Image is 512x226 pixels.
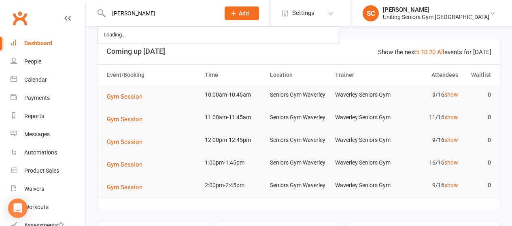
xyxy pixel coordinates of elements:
div: Reports [24,113,44,119]
a: 5 [416,49,419,56]
td: Seniors Gym Waverley [266,153,331,172]
a: Clubworx [10,8,30,28]
th: Trainer [331,65,397,85]
a: Workouts [11,198,85,216]
button: Add [225,6,259,20]
div: [PERSON_NAME] [383,6,489,13]
td: 11/16 [397,108,462,127]
div: Calendar [24,76,47,83]
td: Waverley Seniors Gym [331,153,397,172]
a: People [11,53,85,71]
td: Seniors Gym Waverley [266,131,331,150]
button: Gym Session [107,92,148,101]
td: Seniors Gym Waverley [266,176,331,195]
span: Gym Session [107,116,142,123]
td: 0 [462,153,495,172]
div: Waivers [24,186,44,192]
span: Add [239,10,249,17]
td: 10:00am-10:45am [201,85,266,104]
button: Gym Session [107,160,148,169]
a: Messages [11,125,85,144]
div: SC [363,5,379,21]
span: Gym Session [107,184,142,191]
td: 0 [462,131,495,150]
a: Calendar [11,71,85,89]
a: show [444,159,458,166]
td: Seniors Gym Waverley [266,108,331,127]
a: Payments [11,89,85,107]
a: Waivers [11,180,85,198]
div: Open Intercom Messenger [8,199,28,218]
a: show [444,91,458,98]
a: 20 [429,49,436,56]
div: Loading... [101,29,128,41]
div: Show the next events for [DATE] [378,47,491,57]
td: Seniors Gym Waverley [266,85,331,104]
span: Settings [292,4,314,22]
td: Waverley Seniors Gym [331,85,397,104]
td: 12:00pm-12:45pm [201,131,266,150]
div: Automations [24,149,57,156]
div: Dashboard [24,40,52,46]
span: Gym Session [107,161,142,168]
div: Messages [24,131,50,137]
span: Gym Session [107,93,142,100]
input: Search... [106,8,214,19]
h3: Coming up [DATE] [106,47,491,55]
div: Uniting Seniors Gym [GEOGRAPHIC_DATA] [383,13,489,21]
td: 0 [462,108,495,127]
td: 9/16 [397,85,462,104]
a: Reports [11,107,85,125]
a: Automations [11,144,85,162]
span: Gym Session [107,138,142,146]
td: 9/16 [397,176,462,195]
th: Time [201,65,266,85]
td: 11:00am-11:45am [201,108,266,127]
a: Product Sales [11,162,85,180]
div: Product Sales [24,167,59,174]
td: 16/16 [397,153,462,172]
a: Dashboard [11,34,85,53]
button: Gym Session [107,137,148,147]
button: Gym Session [107,114,148,124]
td: 1:00pm-1:45pm [201,153,266,172]
a: show [444,114,458,120]
td: Waverley Seniors Gym [331,108,397,127]
td: Waverley Seniors Gym [331,131,397,150]
button: Gym Session [107,182,148,192]
a: show [444,182,458,188]
td: Waverley Seniors Gym [331,176,397,195]
th: Location [266,65,331,85]
td: 2:00pm-2:45pm [201,176,266,195]
th: Attendees [397,65,462,85]
a: 10 [421,49,427,56]
td: 0 [462,85,495,104]
td: 0 [462,176,495,195]
div: Payments [24,95,50,101]
a: All [437,49,444,56]
th: Waitlist [462,65,495,85]
div: Workouts [24,204,49,210]
div: People [24,58,41,65]
td: 9/16 [397,131,462,150]
a: show [444,137,458,143]
th: Event/Booking [103,65,201,85]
